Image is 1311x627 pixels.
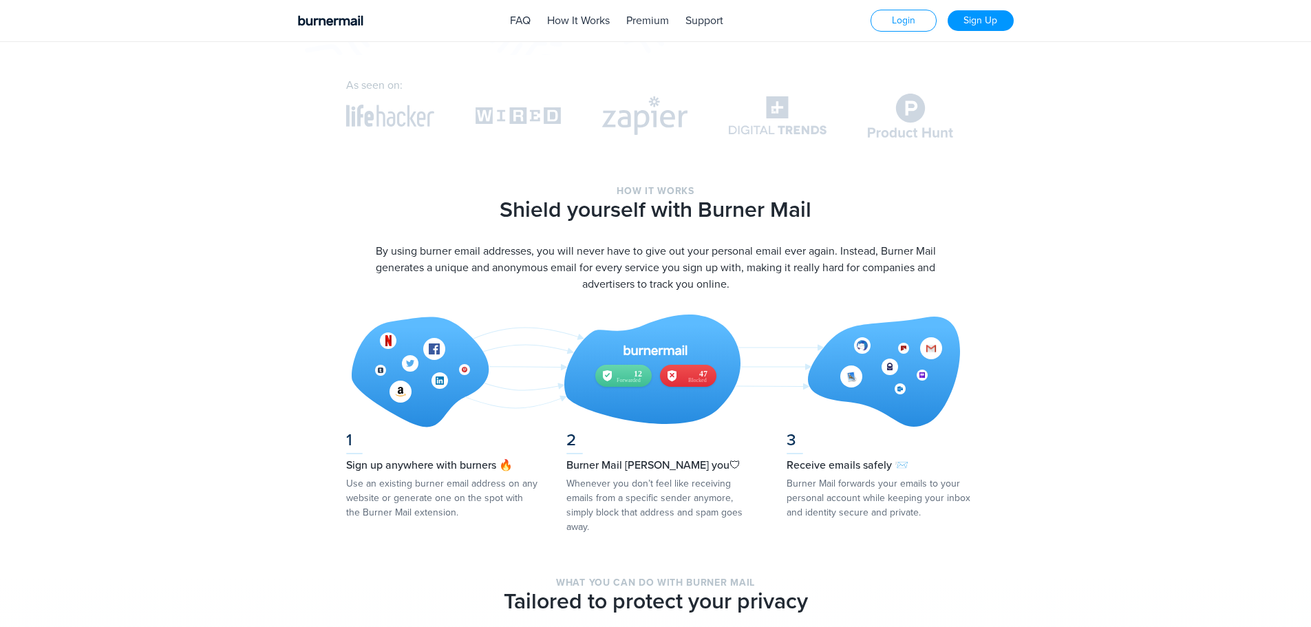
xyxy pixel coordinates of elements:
[787,476,979,520] div: Burner Mail forwards your emails to your personal account while keeping your inbox and identity s...
[626,14,669,28] a: Premium
[346,78,403,92] span: As seen on:
[346,243,966,293] p: By using burner email addresses, you will never have to give out your personal email ever again. ...
[566,476,759,534] div: Whenever you don’t feel like receiving emails from a specific sender anymore, simply block that a...
[948,10,1014,31] a: Sign Up
[566,460,759,471] div: Burner Mail [PERSON_NAME] you🛡
[685,14,723,28] a: Support
[566,432,759,454] div: 2
[787,432,979,454] div: 3
[352,315,960,427] img: How it works
[346,432,539,454] div: 1
[868,94,953,138] img: Product Hunt
[346,187,966,196] span: How it works
[871,10,937,32] a: Login
[346,476,539,520] div: Use an existing burner email address on any website or generate one on the spot with the Burner M...
[346,591,966,613] h2: Tailored to protect your privacy
[547,14,610,28] a: How It Works
[298,15,363,26] img: Burnermail logo black
[510,14,531,28] a: FAQ
[346,578,966,588] span: What you can do with Burner Mail
[787,460,979,471] div: Receive emails safely 📨
[602,96,688,135] img: Zapier Blog
[476,107,561,125] img: Wired
[729,96,827,135] img: Digital Trends
[346,460,539,471] div: Sign up anywhere with burners 🔥
[346,105,434,127] img: Lifehacker
[346,199,966,221] h2: Shield yourself with Burner Mail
